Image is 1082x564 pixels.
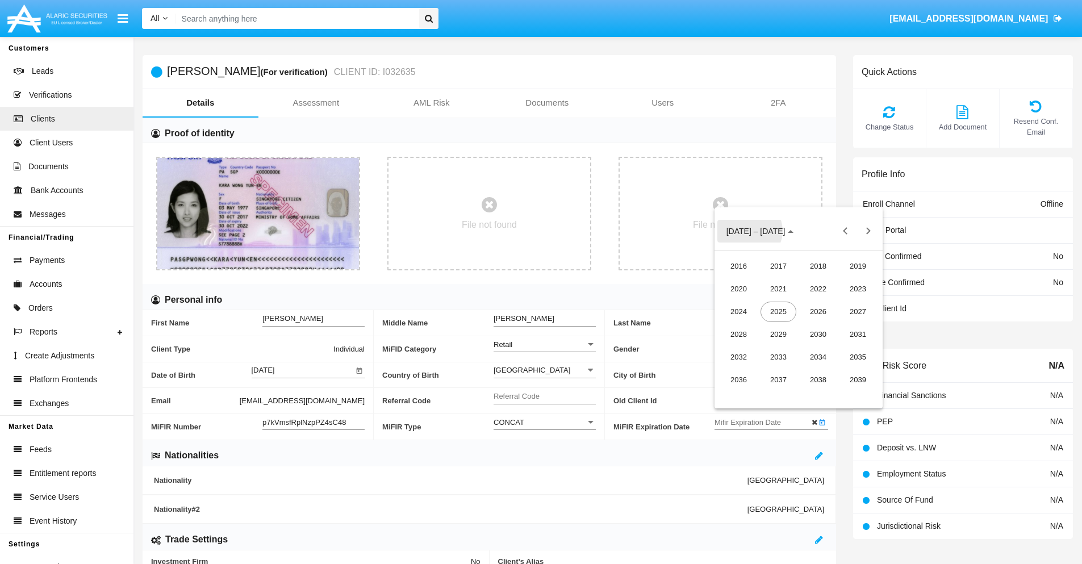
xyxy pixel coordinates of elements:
div: 2033 [761,347,796,367]
td: 2022 [799,278,838,300]
td: 2038 [799,369,838,391]
button: Choose date [717,220,803,243]
td: 2032 [719,346,759,369]
td: 2025 [759,300,799,323]
td: 2027 [838,300,878,323]
td: 2033 [759,346,799,369]
span: [DATE] – [DATE] [726,227,786,236]
td: 2024 [719,300,759,323]
div: 2021 [761,279,796,299]
button: Next 20 years [857,220,879,243]
td: 2021 [759,278,799,300]
div: 2039 [840,370,876,390]
td: 2023 [838,278,878,300]
div: 2036 [721,370,757,390]
div: 2031 [840,324,876,345]
div: 2018 [800,256,836,277]
td: 2037 [759,369,799,391]
div: 2028 [721,324,757,345]
div: 2020 [721,279,757,299]
td: 2020 [719,278,759,300]
div: 2017 [761,256,796,277]
div: 2038 [800,370,836,390]
button: Previous 20 years [834,220,857,243]
div: 2029 [761,324,796,345]
td: 2028 [719,323,759,346]
div: 2030 [800,324,836,345]
td: 2016 [719,255,759,278]
div: 2024 [721,302,757,322]
td: 2018 [799,255,838,278]
div: 2032 [721,347,757,367]
td: 2017 [759,255,799,278]
td: 2026 [799,300,838,323]
td: 2034 [799,346,838,369]
div: 2023 [840,279,876,299]
td: 2030 [799,323,838,346]
td: 2031 [838,323,878,346]
div: 2026 [800,302,836,322]
div: 2034 [800,347,836,367]
div: 2016 [721,256,757,277]
div: 2019 [840,256,876,277]
div: 2025 [761,302,796,322]
td: 2035 [838,346,878,369]
div: 2037 [761,370,796,390]
td: 2019 [838,255,878,278]
td: 2039 [838,369,878,391]
div: 2035 [840,347,876,367]
div: 2027 [840,302,876,322]
td: 2036 [719,369,759,391]
div: 2022 [800,279,836,299]
td: 2029 [759,323,799,346]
